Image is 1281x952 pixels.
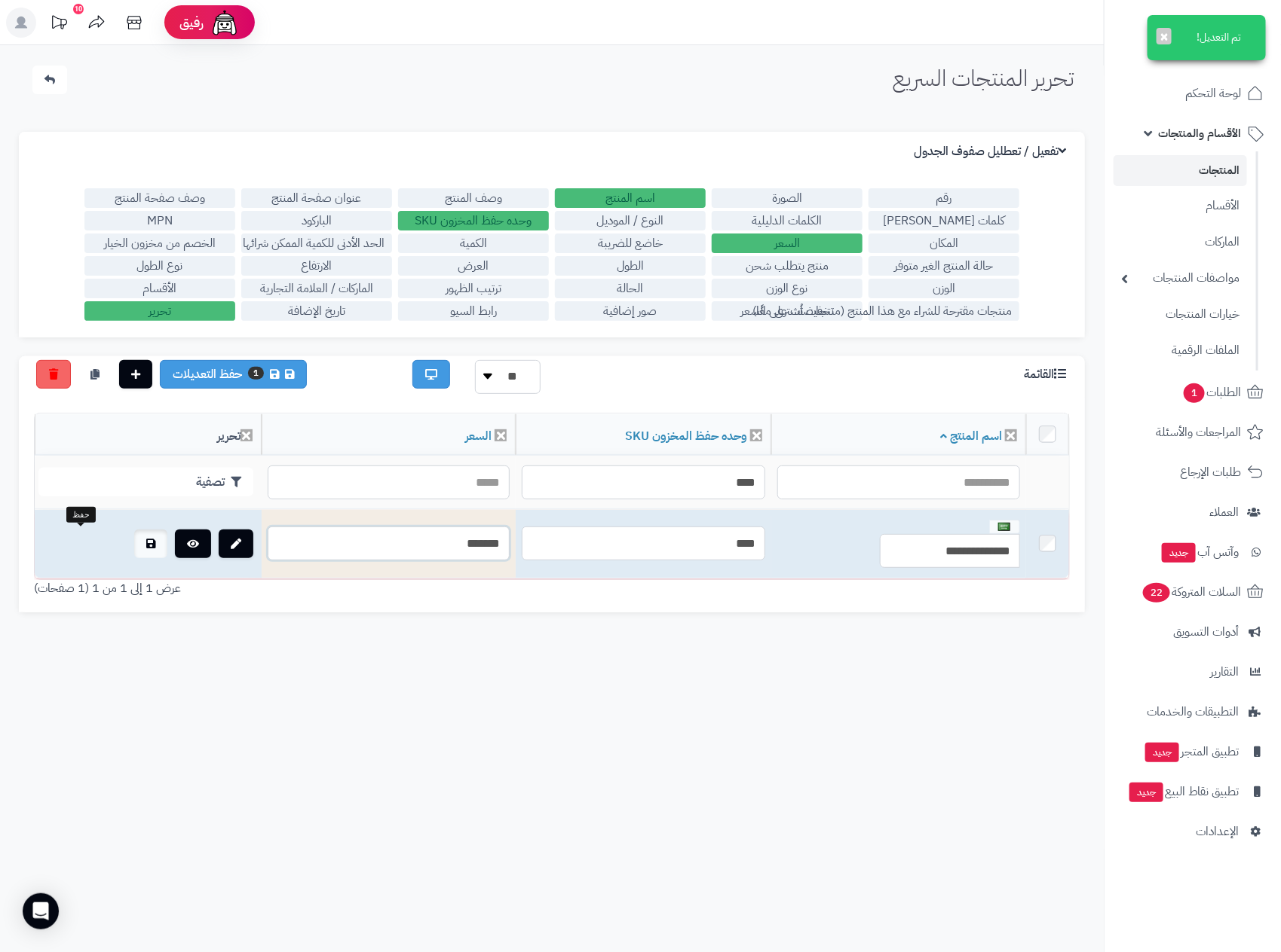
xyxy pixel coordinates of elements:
[712,233,863,253] label: السعر
[179,14,204,32] span: رفيق
[869,301,1019,321] label: منتجات مقترحة للشراء مع هذا المنتج (منتجات تُشترى معًا)
[84,256,235,276] label: نوع الطول
[712,279,863,298] label: نوع الوزن
[555,279,706,298] label: الحالة
[1162,543,1196,563] span: جديد
[1114,574,1272,610] a: السلات المتروكة22
[712,301,863,321] label: تخفيضات على السعر
[38,468,253,496] button: تصفية
[555,301,706,321] label: صور إضافية
[1114,414,1272,450] a: المراجعات والأسئلة
[1024,368,1070,382] h3: القائمة
[869,188,1019,208] label: رقم
[1128,781,1239,802] span: تطبيق نقاط البيع
[869,211,1019,230] label: كلمات [PERSON_NAME]
[1184,383,1205,402] span: 1
[625,427,747,445] a: وحده حفظ المخزون SKU
[84,188,235,208] label: وصف صفحة المنتج
[1148,15,1266,60] div: تم التعديل!
[712,211,863,230] label: الكلمات الدليلية
[210,8,240,38] img: ai-face.png
[84,233,235,253] label: الخصم من مخزون الخيار
[398,188,549,208] label: وصف المنتج
[1158,123,1241,144] span: الأقسام والمنتجات
[241,256,392,276] label: الارتفاع
[1182,382,1241,403] span: الطلبات
[241,301,392,321] label: تاريخ الإضافة
[398,211,549,230] label: وحده حفظ المخزون SKU
[35,414,262,456] th: تحرير
[940,427,1002,445] a: اسم المنتج
[465,427,492,445] a: السعر
[712,188,863,208] label: الصورة
[1114,773,1272,810] a: تطبيق نقاط البيعجديد
[1114,190,1247,222] a: الأقسام
[84,279,235,298] label: الأقسام
[160,360,307,389] a: حفظ التعديلات
[40,8,78,41] a: تحديثات المنصة
[66,507,96,523] div: حفظ
[914,145,1070,159] h3: تفعيل / تعطليل صفوف الجدول
[241,233,392,253] label: الحد الأدنى للكمية الممكن شرائها
[1114,454,1272,490] a: طلبات الإرجاع
[1142,581,1241,603] span: السلات المتروكة
[1210,661,1239,682] span: التقارير
[555,256,706,276] label: الطول
[1173,621,1239,642] span: أدوات التسويق
[555,211,706,230] label: النوع / الموديل
[1144,741,1239,762] span: تطبيق المتجر
[1114,155,1247,186] a: المنتجات
[1114,262,1247,294] a: مواصفات المنتجات
[241,188,392,208] label: عنوان صفحة المنتج
[23,893,59,929] div: Open Intercom Messenger
[73,4,84,14] div: 10
[241,211,392,230] label: الباركود
[1114,374,1272,410] a: الطلبات1
[84,301,235,321] label: تحرير
[398,256,549,276] label: العرض
[869,279,1019,298] label: الوزن
[1196,821,1239,842] span: الإعدادات
[1143,582,1170,602] span: 22
[1114,334,1247,367] a: الملفات الرقمية
[712,256,863,276] label: منتج يتطلب شحن
[1180,462,1241,483] span: طلبات الإرجاع
[1114,534,1272,570] a: وآتس آبجديد
[398,233,549,253] label: الكمية
[1145,743,1179,762] span: جديد
[1156,422,1241,443] span: المراجعات والأسئلة
[23,580,552,597] div: عرض 1 إلى 1 من 1 (1 صفحات)
[241,279,392,298] label: الماركات / العلامة التجارية
[1157,28,1172,44] button: ×
[1114,494,1272,530] a: العملاء
[1209,502,1239,523] span: العملاء
[893,66,1074,90] h1: تحرير المنتجات السريع
[1160,542,1239,563] span: وآتس آب
[1114,298,1247,331] a: خيارات المنتجات
[869,256,1019,276] label: حالة المنتج الغير متوفر
[555,188,706,208] label: اسم المنتج
[555,233,706,253] label: خاضع للضريبة
[84,211,235,230] label: MPN
[1129,783,1163,802] span: جديد
[1114,734,1272,770] a: تطبيق المتجرجديد
[1114,813,1272,850] a: الإعدادات
[1114,75,1272,111] a: لوحة التحكم
[1185,83,1241,104] span: لوحة التحكم
[1114,226,1247,258] a: الماركات
[998,523,1010,531] img: العربية
[869,233,1019,253] label: المكان
[1114,614,1272,650] a: أدوات التسويق
[398,279,549,298] label: ترتيب الظهور
[1114,694,1272,730] a: التطبيقات والخدمات
[1147,701,1239,722] span: التطبيقات والخدمات
[398,301,549,321] label: رابط السيو
[248,367,264,380] span: 1
[1114,654,1272,690] a: التقارير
